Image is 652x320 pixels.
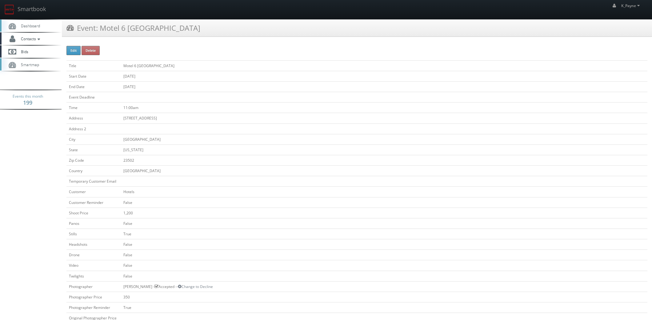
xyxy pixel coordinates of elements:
[66,250,121,260] td: Drone
[66,208,121,218] td: Shoot Price
[5,5,14,14] img: smartbook-logo.png
[178,284,213,289] a: Change to Decline
[18,36,42,41] span: Contacts
[121,292,647,302] td: 350
[66,144,121,155] td: State
[121,281,647,292] td: [PERSON_NAME] - Accepted --
[18,23,40,28] span: Dashboard
[121,166,647,176] td: [GEOGRAPHIC_DATA]
[121,134,647,144] td: [GEOGRAPHIC_DATA]
[66,229,121,239] td: Stills
[121,103,647,113] td: 11:00am
[121,71,647,81] td: [DATE]
[121,250,647,260] td: False
[121,60,647,71] td: Motel 6 [GEOGRAPHIC_DATA]
[121,81,647,92] td: [DATE]
[121,271,647,281] td: False
[66,71,121,81] td: Start Date
[121,197,647,208] td: False
[121,144,647,155] td: [US_STATE]
[66,281,121,292] td: Photographer
[66,218,121,229] td: Panos
[121,239,647,250] td: False
[121,302,647,313] td: True
[66,239,121,250] td: Headshots
[66,302,121,313] td: Photographer Reminder
[66,176,121,187] td: Temporary Customer Email
[121,218,647,229] td: False
[18,62,39,67] span: Smartmap
[121,260,647,271] td: False
[66,134,121,144] td: City
[121,229,647,239] td: True
[66,124,121,134] td: Address 2
[66,60,121,71] td: Title
[66,81,121,92] td: End Date
[66,113,121,124] td: Address
[121,155,647,165] td: 23502
[66,260,121,271] td: Video
[66,166,121,176] td: Country
[121,113,647,124] td: [STREET_ADDRESS]
[18,49,28,54] span: Bids
[66,46,81,55] button: Edit
[66,187,121,197] td: Customer
[23,99,32,106] strong: 199
[121,187,647,197] td: Hotels
[82,46,100,55] button: Delete
[66,22,200,33] h3: Event: Motel 6 [GEOGRAPHIC_DATA]
[66,155,121,165] td: Zip Code
[13,93,43,99] span: Events this month
[66,197,121,208] td: Customer Reminder
[66,92,121,103] td: Event Deadline
[66,292,121,302] td: Photographer Price
[66,103,121,113] td: Time
[121,208,647,218] td: 1,200
[621,3,642,8] span: K_Payne
[66,271,121,281] td: Twilights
